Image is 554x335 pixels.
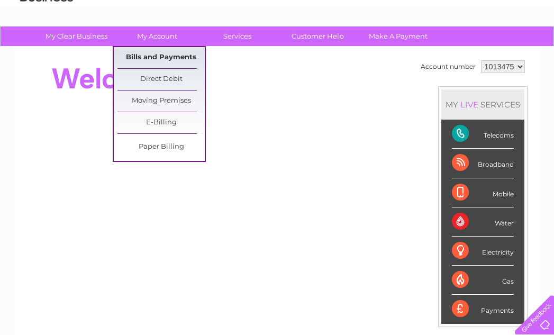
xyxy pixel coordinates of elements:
div: Broadband [452,149,514,178]
a: 0333 014 3131 [355,5,428,19]
a: Water [368,45,388,53]
div: Telecoms [452,120,514,149]
a: Direct Debit [117,69,205,90]
a: Bills and Payments [117,47,205,68]
a: My Clear Business [33,26,120,46]
div: MY SERVICES [441,89,524,120]
div: Electricity [452,237,514,266]
a: Telecoms [424,45,456,53]
a: E-Billing [117,112,205,133]
div: LIVE [458,99,480,110]
a: Contact [484,45,510,53]
a: My Account [113,26,201,46]
a: Make A Payment [355,26,442,46]
a: Customer Help [274,26,361,46]
a: Energy [394,45,417,53]
div: Payments [452,295,514,323]
a: Moving Premises [117,90,205,112]
a: Blog [462,45,477,53]
div: Mobile [452,178,514,207]
a: Paper Billing [117,137,205,158]
a: Log out [519,45,544,53]
div: Water [452,207,514,237]
img: logo.png [20,28,74,60]
a: Services [194,26,281,46]
div: Gas [452,266,514,295]
div: Clear Business is a trading name of Verastar Limited (registered in [GEOGRAPHIC_DATA] No. 3667643... [28,6,528,51]
td: Account number [418,58,478,76]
